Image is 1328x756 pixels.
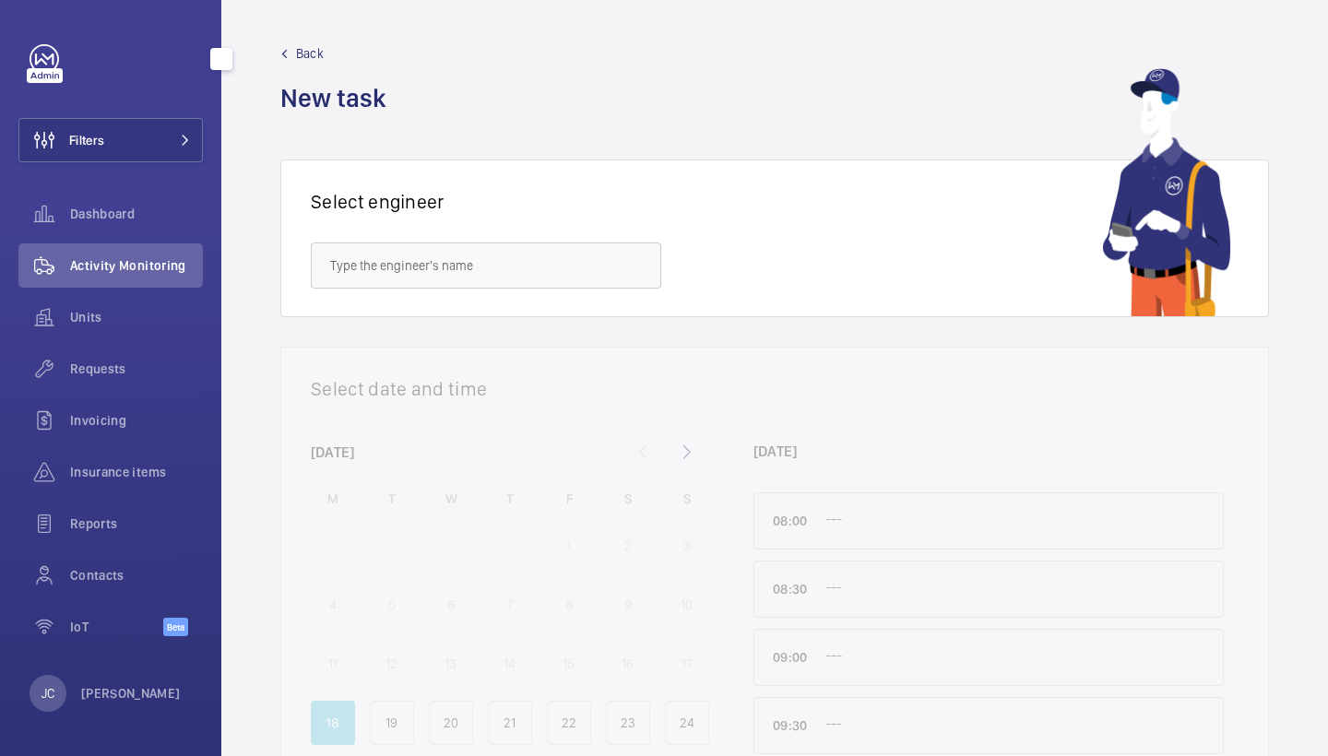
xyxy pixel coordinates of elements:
img: mechanic using app [1102,68,1231,316]
input: Type the engineer's name [311,242,661,289]
span: Contacts [70,566,203,585]
p: JC [41,684,54,703]
span: Requests [70,360,203,378]
span: Filters [69,131,104,149]
span: Back [296,44,324,63]
button: Filters [18,118,203,162]
span: Units [70,308,203,326]
span: Insurance items [70,463,203,481]
span: Reports [70,514,203,533]
span: Dashboard [70,205,203,223]
span: Activity Monitoring [70,256,203,275]
span: Invoicing [70,411,203,430]
h1: Select engineer [311,190,445,213]
h1: New task [280,81,397,115]
p: [PERSON_NAME] [81,684,181,703]
span: Beta [163,618,188,636]
span: IoT [70,618,163,636]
